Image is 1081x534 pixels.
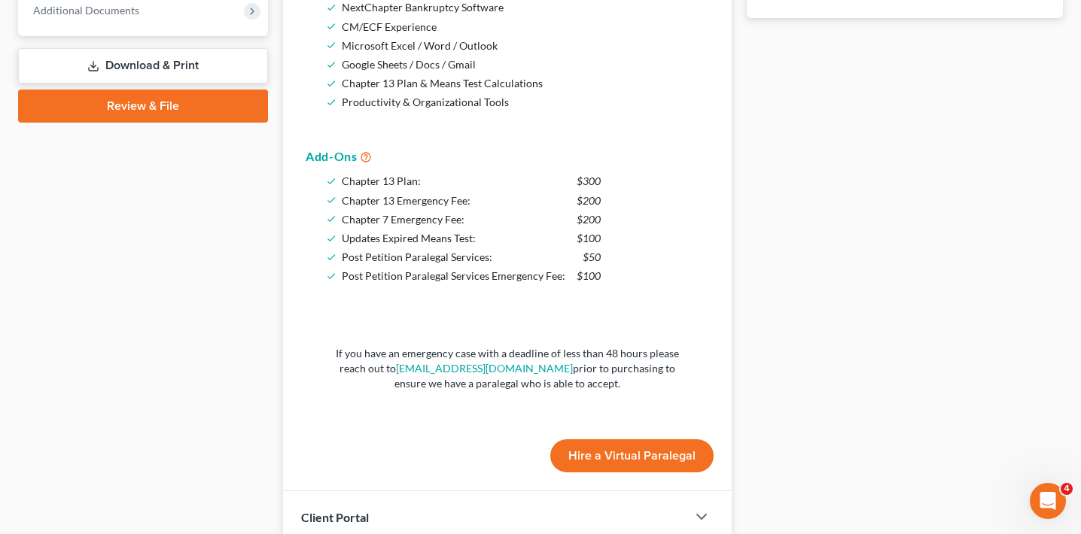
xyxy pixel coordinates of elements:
h5: Add-Ons [306,147,709,165]
li: Microsoft Excel / Word / Outlook [342,36,703,55]
iframe: Intercom live chat [1030,483,1066,519]
span: Chapter 13 Emergency Fee: [342,194,470,207]
span: 4 [1061,483,1073,495]
span: Updates Expired Means Test: [342,232,476,244]
span: $200 [577,210,601,229]
a: Download & Print [18,48,268,83]
span: Client Portal [301,510,369,524]
span: Chapter 13 Plan: [342,174,421,187]
button: Hire a Virtual Paralegal [550,439,714,472]
span: $300 [577,171,601,190]
p: If you have an emergency case with a deadline of less than 48 hours please reach out to prior to ... [330,346,685,391]
a: Review & File [18,90,268,123]
li: Google Sheets / Docs / Gmail [342,55,703,74]
span: $200 [577,191,601,210]
span: $100 [577,266,601,285]
a: [EMAIL_ADDRESS][DOMAIN_NAME] [396,362,573,375]
span: Post Petition Paralegal Services: [342,250,492,263]
span: $50 [583,247,601,266]
span: $100 [577,229,601,247]
li: CM/ECF Experience [342,17,703,36]
span: Chapter 7 Emergency Fee: [342,213,464,226]
span: Post Petition Paralegal Services Emergency Fee: [342,269,565,282]
span: Additional Documents [33,4,139,17]
li: Chapter 13 Plan & Means Test Calculations [342,74,703,93]
li: Productivity & Organizational Tools [342,93,703,111]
